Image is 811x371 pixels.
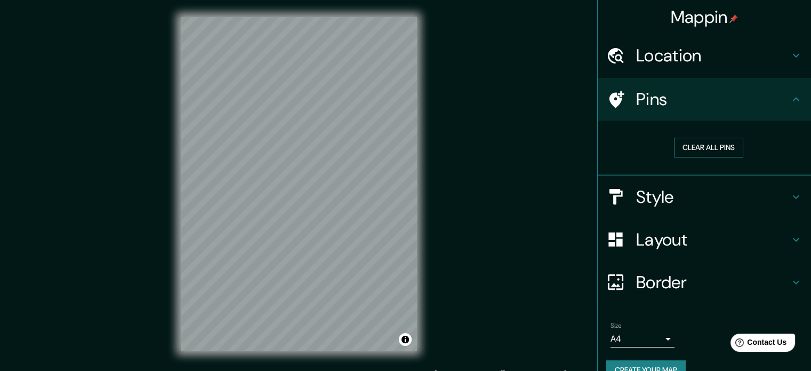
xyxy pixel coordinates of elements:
div: Layout [598,218,811,261]
div: Location [598,34,811,77]
h4: Mappin [671,6,738,28]
div: Style [598,176,811,218]
h4: Style [636,186,790,208]
iframe: Help widget launcher [716,329,799,359]
div: A4 [611,330,675,348]
h4: Layout [636,229,790,250]
canvas: Map [181,17,417,351]
img: pin-icon.png [729,14,738,23]
h4: Border [636,272,790,293]
h4: Location [636,45,790,66]
h4: Pins [636,89,790,110]
div: Pins [598,78,811,121]
button: Clear all pins [674,138,743,157]
div: Border [598,261,811,304]
label: Size [611,321,622,330]
button: Toggle attribution [399,333,412,346]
